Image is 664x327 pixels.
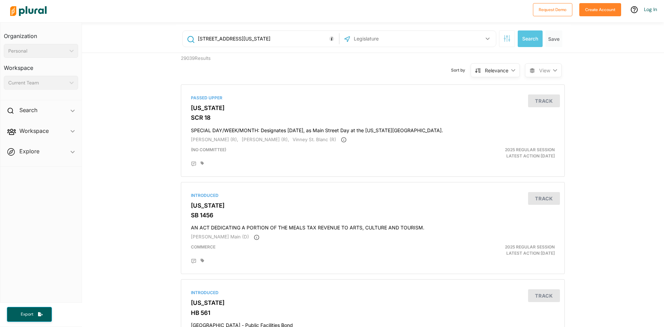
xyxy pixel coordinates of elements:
[16,311,38,317] span: Export
[485,67,508,74] div: Relevance
[191,202,555,209] h3: [US_STATE]
[8,47,67,55] div: Personal
[528,94,560,107] button: Track
[329,36,335,42] div: Tooltip anchor
[191,309,555,316] h3: HB 561
[579,6,621,13] a: Create Account
[191,137,238,142] span: [PERSON_NAME] (R),
[4,26,78,41] h3: Organization
[7,307,52,322] button: Export
[191,299,555,306] h3: [US_STATE]
[191,95,555,101] div: Passed Upper
[545,30,562,47] button: Save
[191,161,196,167] div: Add Position Statement
[539,67,550,74] span: View
[191,290,555,296] div: Introduced
[644,6,657,12] a: Log In
[533,6,572,13] a: Request Demo
[191,258,196,264] div: Add Position Statement
[191,212,555,219] h3: SB 1456
[19,106,37,114] h2: Search
[8,79,67,87] div: Current Team
[191,244,215,249] span: Commerce
[528,289,560,302] button: Track
[4,58,78,73] h3: Workspace
[191,114,555,121] h3: SCR 18
[353,32,427,45] input: Legislature
[191,234,249,239] span: [PERSON_NAME] Main (D)
[518,30,543,47] button: Search
[176,53,274,79] div: 29039 Results
[504,35,510,41] span: Search Filters
[201,161,204,165] div: Add tags
[242,137,289,142] span: [PERSON_NAME] (R),
[435,244,560,256] div: Latest Action: [DATE]
[197,32,337,45] input: Enter keywords, bill # or legislator name
[293,137,336,142] span: Vinney St. Blanc (R)
[186,147,435,159] div: (no committee)
[191,105,555,111] h3: [US_STATE]
[191,192,555,199] div: Introduced
[435,147,560,159] div: Latest Action: [DATE]
[451,67,471,73] span: Sort by
[191,221,555,231] h4: AN ACT DEDICATING A PORTION OF THE MEALS TAX REVENUE TO ARTS, CULTURE AND TOURISM.
[505,147,555,152] span: 2025 Regular Session
[505,244,555,249] span: 2025 Regular Session
[201,258,204,263] div: Add tags
[528,192,560,205] button: Track
[191,124,555,134] h4: SPECIAL DAY/WEEK/MONTH: Designates [DATE], as Main Street Day at the [US_STATE][GEOGRAPHIC_DATA].
[579,3,621,16] button: Create Account
[533,3,572,16] button: Request Demo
